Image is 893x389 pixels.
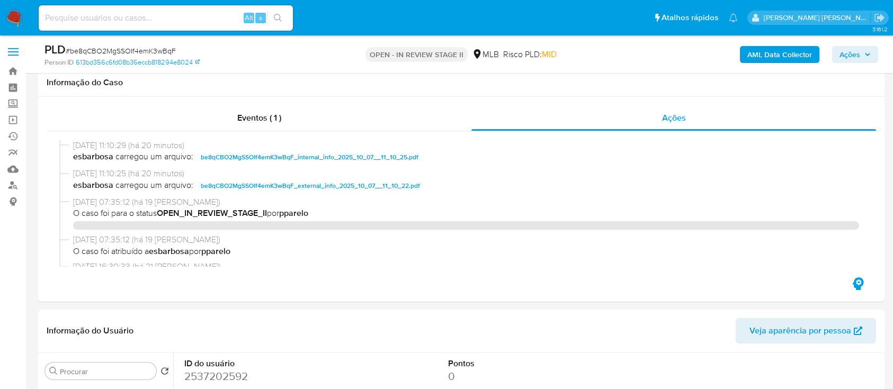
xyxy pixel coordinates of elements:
[662,12,718,23] span: Atalhos rápidos
[44,58,74,67] b: Person ID
[542,48,557,60] span: MID
[736,318,876,343] button: Veja aparência por pessoa
[832,46,878,63] button: Ações
[245,13,253,23] span: Alt
[840,46,860,63] span: Ações
[740,46,819,63] button: AML Data Collector
[49,367,58,375] button: Procurar
[44,41,66,58] b: PLD
[160,367,169,378] button: Retornar ao pedido padrão
[874,12,885,23] a: Sair
[729,13,738,22] a: Notificações
[60,367,152,376] input: Procurar
[47,77,876,88] h1: Informação do Caso
[76,58,200,67] a: 613bd356c6fd08b36eccb818294e8024
[448,358,613,369] dt: Pontos
[764,13,871,23] p: alessandra.barbosa@mercadopago.com
[184,358,350,369] dt: ID do usuário
[66,46,176,56] span: # be8qCBO2MgSSOIf4emK3wBqF
[747,46,812,63] b: AML Data Collector
[47,325,133,336] h1: Informação do Usuário
[267,11,289,25] button: search-icon
[365,47,468,62] p: OPEN - IN REVIEW STAGE II
[503,49,557,60] span: Risco PLD:
[472,49,499,60] div: MLB
[39,11,293,25] input: Pesquise usuários ou casos...
[237,112,281,124] span: Eventos ( 1 )
[749,318,851,343] span: Veja aparência por pessoa
[448,369,613,384] dd: 0
[662,112,686,124] span: Ações
[259,13,262,23] span: s
[184,369,350,384] dd: 2537202592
